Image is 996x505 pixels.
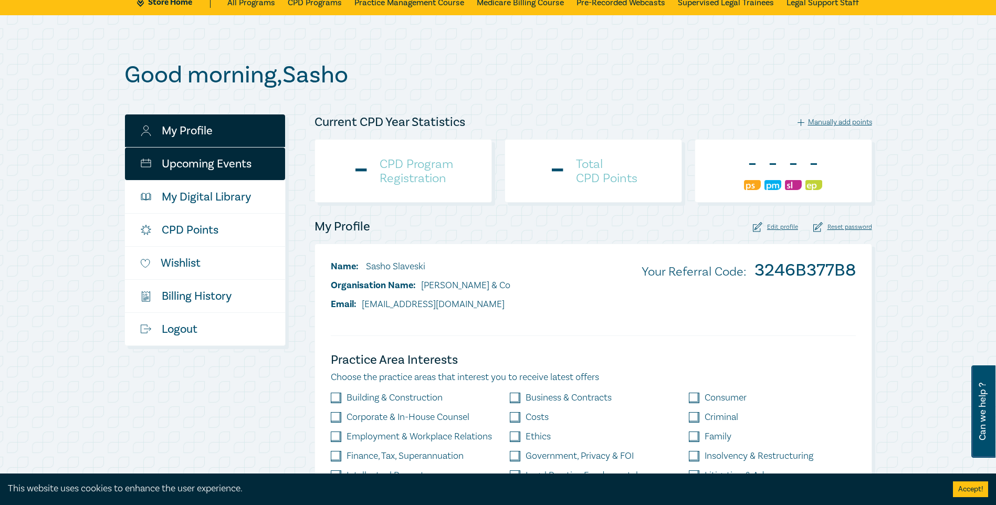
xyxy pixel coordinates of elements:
[705,470,793,481] label: Litigation & Advocacy
[143,293,145,298] tspan: $
[331,260,359,272] span: Name:
[331,279,510,292] li: [PERSON_NAME] & Co
[764,180,781,190] img: Practice Management & Business Skills
[331,298,510,311] li: [EMAIL_ADDRESS][DOMAIN_NAME]
[353,157,369,185] div: -
[642,264,746,280] span: Your Referral Code:
[347,470,429,481] label: Intellectual Property
[576,157,637,185] h4: Total CPD Points
[813,222,872,232] div: Reset password
[526,470,642,481] label: Legal Practice Fundamentals
[125,214,285,246] a: CPD Points
[125,181,285,213] a: My Digital Library
[124,61,872,89] h1: Good morning , Sasho
[347,432,492,442] label: Employment & Workplace Relations
[805,180,822,190] img: Ethics & Professional Responsibility
[526,451,634,461] label: Government, Privacy & FOI
[347,412,469,423] label: Corporate & In-House Counsel
[705,432,731,442] label: Family
[331,298,357,310] span: Email:
[331,260,510,273] li: Sasho Slaveski
[125,247,285,279] a: Wishlist
[744,180,761,190] img: Professional Skills
[125,313,285,345] a: Logout
[785,151,802,178] div: -
[798,118,872,127] div: Manually add points
[331,279,416,291] span: Organisation Name:
[549,157,565,185] div: -
[314,218,370,235] h4: My Profile
[744,151,761,178] div: -
[347,451,464,461] label: Finance, Tax, Superannuation
[8,482,937,496] div: This website uses cookies to enhance the user experience.
[705,451,813,461] label: Insolvency & Restructuring
[754,259,856,281] strong: 3246B377B8
[526,393,612,403] label: Business & Contracts
[125,280,285,312] a: $Billing History
[331,352,856,369] h4: Practice Area Interests
[347,393,443,403] label: Building & Construction
[526,412,549,423] label: Costs
[978,372,988,451] span: Can we help ?
[380,157,453,185] h4: CPD Program Registration
[314,114,465,131] h4: Current CPD Year Statistics
[526,432,551,442] label: Ethics
[705,393,747,403] label: Consumer
[785,180,802,190] img: Substantive Law
[125,114,285,147] a: My Profile
[805,151,822,178] div: -
[764,151,781,178] div: -
[753,222,798,232] div: Edit profile
[331,371,856,384] p: Choose the practice areas that interest you to receive latest offers
[953,481,988,497] button: Accept cookies
[125,148,285,180] a: Upcoming Events
[705,412,738,423] label: Criminal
